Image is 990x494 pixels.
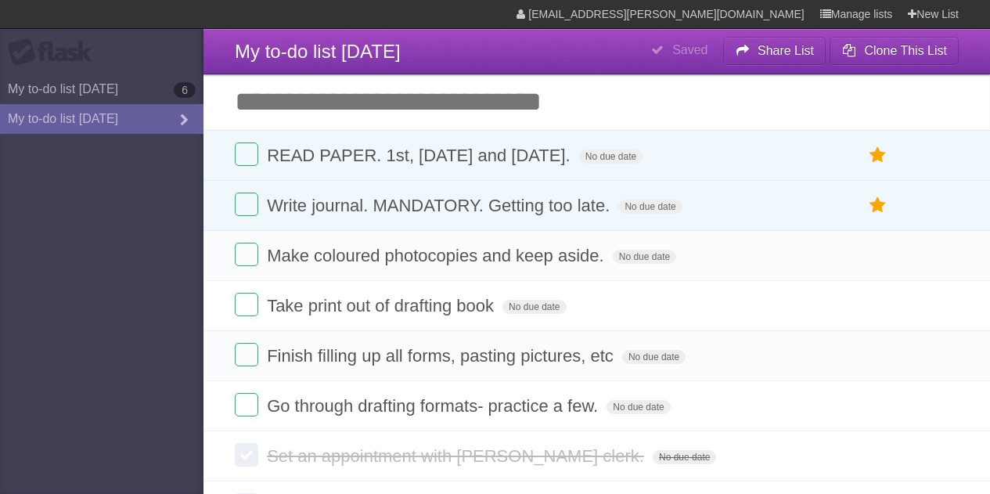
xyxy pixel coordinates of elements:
span: No due date [622,350,686,364]
button: Clone This List [830,37,959,65]
span: READ PAPER. 1st, [DATE] and [DATE]. [267,146,574,165]
b: 6 [174,82,196,98]
label: Done [235,293,258,316]
label: Done [235,142,258,166]
span: Take print out of drafting book [267,296,498,316]
span: No due date [607,400,670,414]
span: No due date [618,200,682,214]
b: Share List [758,44,814,57]
label: Done [235,393,258,416]
span: Finish filling up all forms, pasting pictures, etc [267,346,617,366]
span: No due date [502,300,566,314]
button: Share List [723,37,826,65]
label: Done [235,243,258,266]
label: Star task [863,193,893,218]
span: Set an appointment with [PERSON_NAME] clerk. [267,446,648,466]
div: Flask [8,38,102,67]
span: Make coloured photocopies and keep aside. [267,246,608,265]
span: Write journal. MANDATORY. Getting too late. [267,196,614,215]
label: Done [235,193,258,216]
span: No due date [579,150,643,164]
label: Done [235,443,258,467]
span: Go through drafting formats- practice a few. [267,396,602,416]
label: Done [235,343,258,366]
span: No due date [653,450,716,464]
label: Star task [863,142,893,168]
span: No due date [613,250,676,264]
span: My to-do list [DATE] [235,41,401,62]
b: Clone This List [864,44,947,57]
b: Saved [672,43,707,56]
